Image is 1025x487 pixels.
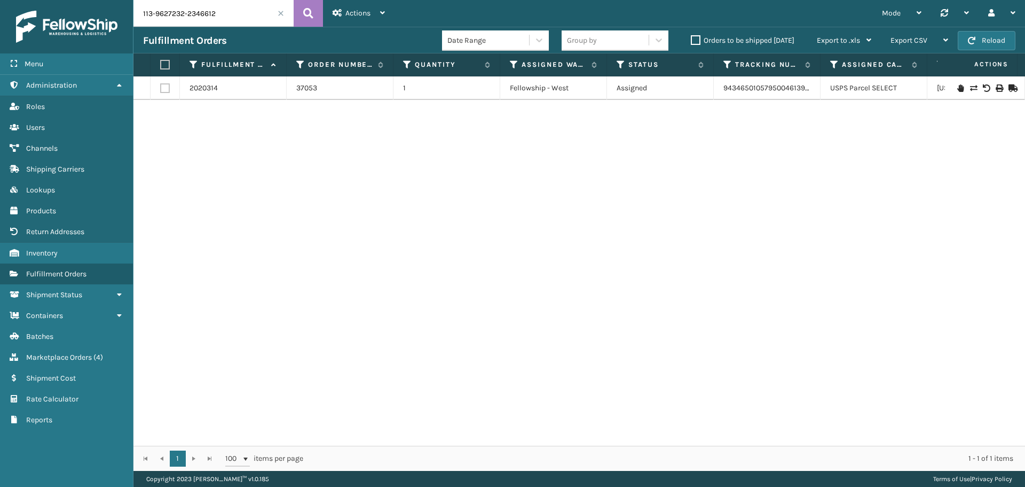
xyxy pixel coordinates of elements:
[957,84,964,92] i: On Hold
[16,11,117,43] img: logo
[296,83,317,94] a: 37053
[1008,84,1015,92] i: Mark as Shipped
[93,353,103,362] span: ( 4 )
[882,9,901,18] span: Mode
[190,83,218,94] a: 2020314
[607,76,714,100] td: Assigned
[735,60,800,69] label: Tracking Number
[691,36,794,45] label: Orders to be shipped [DATE]
[958,31,1015,50] button: Reload
[308,60,373,69] label: Order Number
[26,353,92,362] span: Marketplace Orders
[933,475,970,483] a: Terms of Use
[201,60,266,69] label: Fulfillment Order Id
[26,269,86,279] span: Fulfillment Orders
[983,84,989,92] i: Void Label
[146,471,269,487] p: Copyright 2023 [PERSON_NAME]™ v 1.0.185
[143,34,226,47] h3: Fulfillment Orders
[225,451,303,467] span: items per page
[26,165,84,174] span: Shipping Carriers
[393,76,500,100] td: 1
[941,56,1015,73] span: Actions
[170,451,186,467] a: 1
[890,36,927,45] span: Export CSV
[522,60,586,69] label: Assigned Warehouse
[26,249,58,258] span: Inventory
[25,59,43,68] span: Menu
[970,84,976,92] i: Change shipping
[26,415,52,424] span: Reports
[628,60,693,69] label: Status
[318,453,1013,464] div: 1 - 1 of 1 items
[567,35,597,46] div: Group by
[415,60,479,69] label: Quantity
[225,453,241,464] span: 100
[26,206,56,215] span: Products
[26,81,77,90] span: Administration
[933,471,1012,487] div: |
[26,395,78,404] span: Rate Calculator
[26,102,45,111] span: Roles
[817,36,860,45] span: Export to .xls
[26,144,58,153] span: Channels
[26,332,53,341] span: Batches
[723,83,813,92] a: 9434650105795004613970
[26,290,82,299] span: Shipment Status
[996,84,1002,92] i: Print Label
[26,185,55,195] span: Lookups
[26,311,63,320] span: Containers
[26,227,84,236] span: Return Addresses
[500,76,607,100] td: Fellowship - West
[972,475,1012,483] a: Privacy Policy
[26,123,45,132] span: Users
[842,60,906,69] label: Assigned Carrier Service
[26,374,76,383] span: Shipment Cost
[447,35,530,46] div: Date Range
[821,76,927,100] td: USPS Parcel SELECT
[345,9,370,18] span: Actions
